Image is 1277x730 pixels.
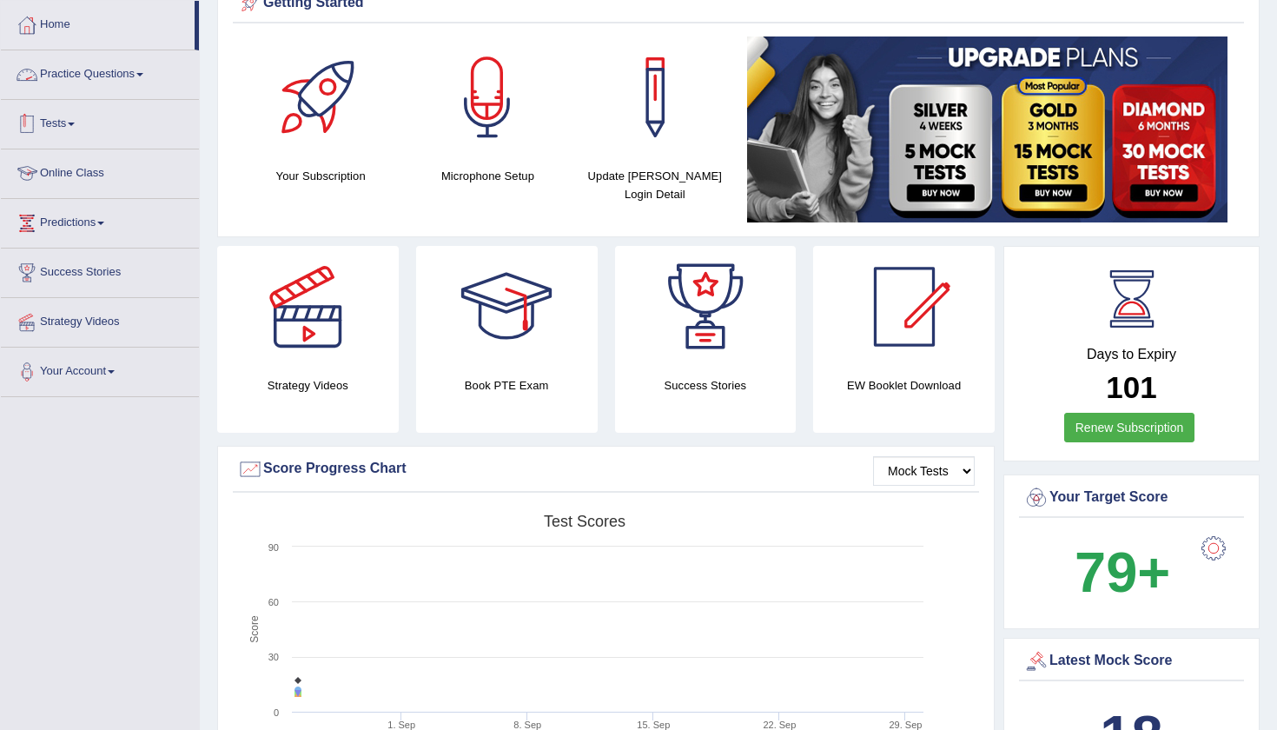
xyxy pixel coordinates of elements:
a: Predictions [1,199,199,242]
tspan: Score [248,615,261,643]
h4: Success Stories [615,376,797,395]
div: Score Progress Chart [237,456,975,482]
tspan: 22. Sep [763,720,796,730]
text: 0 [274,707,279,718]
tspan: 29. Sep [889,720,922,730]
a: Success Stories [1,249,199,292]
div: Your Target Score [1023,485,1240,511]
tspan: 8. Sep [513,720,541,730]
h4: EW Booklet Download [813,376,995,395]
h4: Microphone Setup [413,167,562,185]
b: 101 [1106,370,1156,404]
a: Practice Questions [1,50,199,94]
div: Latest Mock Score [1023,648,1240,674]
a: Strategy Videos [1,298,199,342]
h4: Book PTE Exam [416,376,598,395]
a: Tests [1,100,199,143]
text: 90 [268,542,279,553]
a: Your Account [1,348,199,391]
img: small5.jpg [747,36,1227,222]
tspan: Test scores [544,513,625,530]
h4: Update [PERSON_NAME] Login Detail [580,167,730,203]
text: 60 [268,597,279,607]
b: 79+ [1075,541,1170,604]
tspan: 1. Sep [387,720,415,730]
a: Home [1,1,195,44]
a: Renew Subscription [1064,413,1195,442]
h4: Strategy Videos [217,376,399,395]
h4: Days to Expiry [1023,347,1240,362]
text: 30 [268,652,279,662]
a: Online Class [1,149,199,193]
h4: Your Subscription [246,167,395,185]
tspan: 15. Sep [637,720,670,730]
